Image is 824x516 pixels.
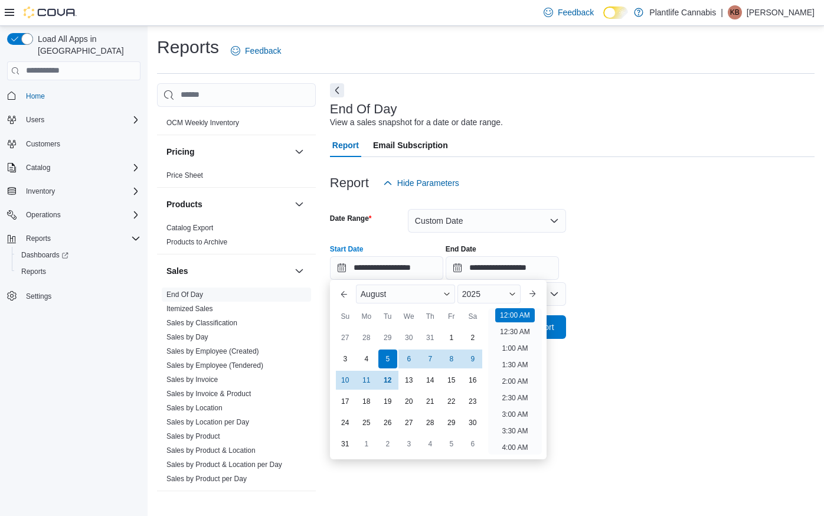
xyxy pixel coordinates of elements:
button: Home [2,87,145,104]
button: Custom Date [408,209,566,233]
div: Fr [442,307,461,326]
div: day-24 [336,413,355,432]
span: KB [730,5,740,19]
a: Sales by Product [166,432,220,440]
span: Feedback [558,6,594,18]
li: 3:30 AM [497,424,532,438]
a: Settings [21,289,56,303]
button: Customers [2,135,145,152]
span: Price Sheet [166,171,203,180]
h3: Report [330,176,369,190]
span: Users [21,113,140,127]
button: Operations [2,207,145,223]
div: day-9 [463,350,482,368]
span: Operations [21,208,140,222]
button: Products [166,198,290,210]
div: day-7 [421,350,440,368]
input: Press the down key to enter a popover containing a calendar. Press the escape key to close the po... [330,256,443,280]
div: View a sales snapshot for a date or date range. [330,116,503,129]
div: day-20 [400,392,418,411]
button: Next month [523,285,542,303]
button: Reports [2,230,145,247]
div: day-6 [463,435,482,453]
div: OCM [157,116,316,135]
span: Sales by Day [166,332,208,342]
div: day-27 [336,328,355,347]
a: Feedback [226,39,286,63]
span: Operations [26,210,61,220]
button: Inventory [21,184,60,198]
div: day-17 [336,392,355,411]
nav: Complex example [7,83,140,335]
span: Catalog Export [166,223,213,233]
ul: Time [488,308,542,455]
div: day-25 [357,413,376,432]
a: Sales by Employee (Tendered) [166,361,263,370]
label: Date Range [330,214,372,223]
a: Products to Archive [166,238,227,246]
span: Email Subscription [373,133,448,157]
span: OCM Weekly Inventory [166,118,239,128]
a: End Of Day [166,290,203,299]
img: Cova [24,6,77,18]
span: Sales by Location [166,403,223,413]
div: Th [421,307,440,326]
button: Previous Month [335,285,354,303]
button: Users [21,113,49,127]
span: Sales by Invoice & Product [166,389,251,399]
span: Report [332,133,359,157]
div: day-5 [442,435,461,453]
a: Sales by Product & Location [166,446,256,455]
div: day-19 [378,392,397,411]
label: Start Date [330,244,364,254]
h3: End Of Day [330,102,397,116]
div: day-4 [421,435,440,453]
div: Su [336,307,355,326]
p: [PERSON_NAME] [747,5,815,19]
a: Sales by Day [166,333,208,341]
span: Settings [21,288,140,303]
div: day-2 [378,435,397,453]
div: day-23 [463,392,482,411]
div: day-29 [378,328,397,347]
div: day-5 [378,350,397,368]
span: 2025 [462,289,480,299]
button: Settings [2,287,145,304]
span: Reports [17,264,140,279]
span: Itemized Sales [166,304,213,313]
div: day-31 [421,328,440,347]
span: Reports [21,231,140,246]
button: Sales [292,264,306,278]
div: Mo [357,307,376,326]
a: Sales by Invoice [166,375,218,384]
a: Catalog Export [166,224,213,232]
div: day-31 [336,435,355,453]
div: day-11 [357,371,376,390]
div: August, 2025 [335,327,483,455]
div: day-18 [357,392,376,411]
a: Reports [17,264,51,279]
input: Press the down key to open a popover containing a calendar. [446,256,559,280]
a: Dashboards [12,247,145,263]
div: day-16 [463,371,482,390]
a: Sales by Product per Day [166,475,247,483]
a: Sales by Classification [166,319,237,327]
button: Pricing [292,145,306,159]
div: day-2 [463,328,482,347]
span: Customers [21,136,140,151]
p: Plantlife Cannabis [649,5,716,19]
input: Dark Mode [603,6,628,19]
div: Button. Open the year selector. 2025 is currently selected. [457,285,521,303]
span: Catalog [21,161,140,175]
span: Sales by Product & Location [166,446,256,455]
h3: Products [166,198,202,210]
a: Sales by Employee (Created) [166,347,259,355]
div: Tu [378,307,397,326]
div: day-3 [336,350,355,368]
div: day-26 [378,413,397,432]
label: End Date [446,244,476,254]
div: day-10 [336,371,355,390]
